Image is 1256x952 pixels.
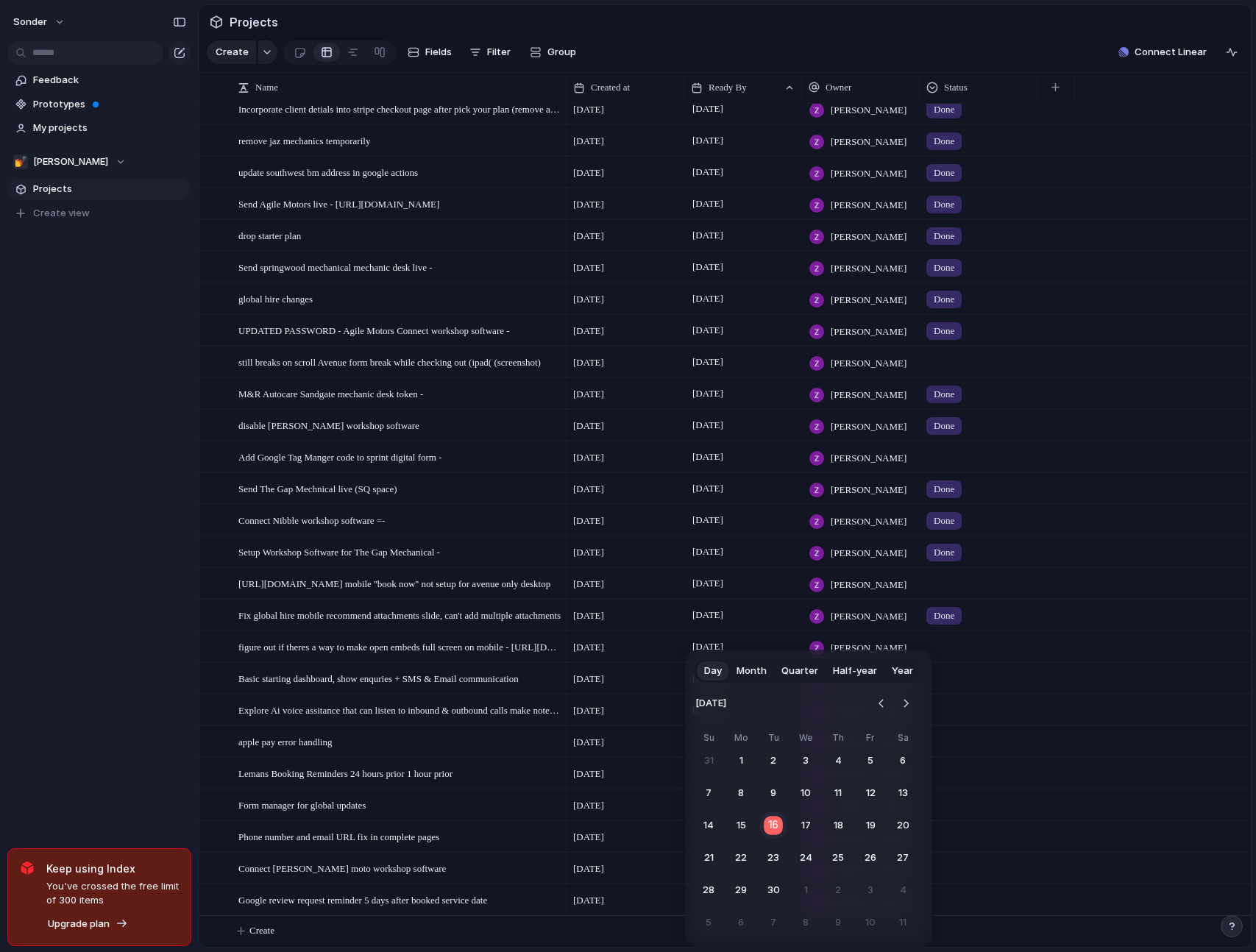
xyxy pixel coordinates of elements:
button: Sunday, October 5th, 2025 [695,909,722,936]
button: Thursday, September 18th, 2025 [825,812,851,839]
th: Thursday [825,731,851,747]
button: Saturday, September 6th, 2025 [890,747,916,774]
button: Saturday, September 20th, 2025 [890,812,916,839]
button: Wednesday, October 1st, 2025 [792,877,819,903]
button: Sunday, September 28th, 2025 [695,877,722,903]
button: Friday, September 26th, 2025 [857,845,884,871]
button: Monday, September 22nd, 2025 [728,845,754,871]
button: Sunday, September 14th, 2025 [695,812,722,839]
button: Wednesday, October 8th, 2025 [792,909,819,936]
button: Friday, September 19th, 2025 [857,812,884,839]
button: Go to the Next Month [895,693,916,714]
button: Go to the Previous Month [871,693,892,714]
button: Thursday, September 11th, 2025 [825,780,851,806]
button: Monday, October 6th, 2025 [728,909,754,936]
button: Wednesday, September 3rd, 2025 [792,747,819,774]
button: Saturday, October 11th, 2025 [890,909,916,936]
span: Half-year [833,664,877,678]
button: Quarter [774,659,826,683]
button: Wednesday, September 10th, 2025 [792,780,819,806]
button: Saturday, September 27th, 2025 [890,845,916,871]
button: Saturday, October 4th, 2025 [890,877,916,903]
table: September 2025 [695,731,916,936]
button: Sunday, September 21st, 2025 [695,845,722,871]
button: Tuesday, September 30th, 2025 [760,877,787,903]
button: Thursday, October 9th, 2025 [825,909,851,936]
button: Thursday, October 2nd, 2025 [825,877,851,903]
button: Monday, September 29th, 2025 [728,877,754,903]
span: Month [737,664,767,678]
button: Tuesday, October 7th, 2025 [760,909,787,936]
button: Monday, September 15th, 2025 [728,812,754,839]
th: Wednesday [792,731,819,747]
button: Wednesday, September 24th, 2025 [792,845,819,871]
button: Half-year [826,659,884,683]
button: Tuesday, September 9th, 2025 [760,780,787,806]
button: Today, Tuesday, September 16th, 2025 [759,811,788,840]
span: Quarter [781,664,818,678]
button: Year [884,659,920,683]
button: Saturday, September 13th, 2025 [890,780,916,806]
span: Year [892,664,913,678]
button: Friday, September 12th, 2025 [857,780,884,806]
button: Tuesday, September 23rd, 2025 [760,845,787,871]
th: Friday [857,731,884,747]
span: Day [704,664,722,678]
button: Monday, September 8th, 2025 [728,780,754,806]
th: Monday [728,731,754,747]
th: Sunday [695,731,722,747]
button: Thursday, September 4th, 2025 [825,747,851,774]
th: Tuesday [760,731,787,747]
button: Month [729,659,774,683]
button: Sunday, August 31st, 2025 [695,747,722,774]
button: Sunday, September 7th, 2025 [695,780,722,806]
button: Friday, October 10th, 2025 [857,909,884,936]
th: Saturday [890,731,916,747]
button: Wednesday, September 17th, 2025 [792,812,819,839]
button: Friday, September 5th, 2025 [857,747,884,774]
span: [DATE] [695,687,726,720]
button: Day [697,659,729,683]
button: Friday, October 3rd, 2025 [857,877,884,903]
button: Tuesday, September 2nd, 2025 [760,747,787,774]
button: Monday, September 1st, 2025 [728,747,754,774]
button: Thursday, September 25th, 2025 [825,845,851,871]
